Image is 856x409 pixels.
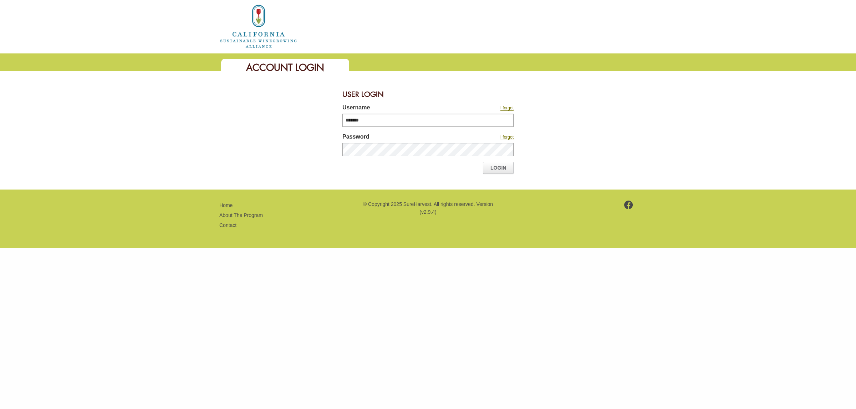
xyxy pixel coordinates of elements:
div: User Login [342,86,514,103]
a: Home [219,23,298,29]
label: Password [342,133,453,143]
a: Login [483,162,514,174]
p: © Copyright 2025 SureHarvest. All rights reserved. Version (v2.9.4) [362,200,494,216]
a: Home [219,202,233,208]
a: About The Program [219,212,263,218]
img: logo_cswa2x.png [219,4,298,49]
img: footer-facebook.png [624,201,633,209]
span: Account Login [246,61,324,74]
label: Username [342,103,453,114]
a: I forgot [500,105,514,111]
a: Contact [219,222,236,228]
a: I forgot [500,135,514,140]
